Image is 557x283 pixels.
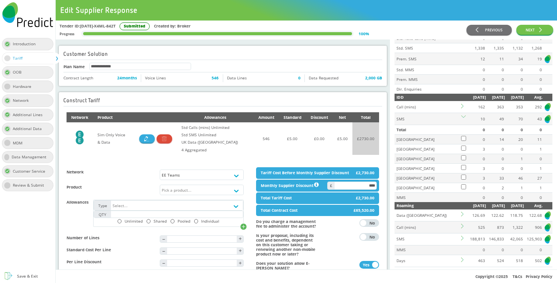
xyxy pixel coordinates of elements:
[467,173,486,183] td: 3
[13,182,49,189] div: Review & Submit
[60,22,466,30] div: Tender ID: [DATE]-X4ML-842T Created by: Broker
[256,261,318,270] h4: Does your solution allow E-[PERSON_NAME]?
[395,245,460,255] td: MMS
[486,94,505,101] div: [DATE]
[395,144,460,154] td: [GEOGRAPHIC_DATA]
[467,101,486,113] td: 162
[357,135,374,142] div: £ 2730.00
[486,53,505,65] td: 11
[367,221,377,225] div: No
[544,223,552,232] img: Predict Mobile
[239,249,242,253] div: +
[125,219,143,223] div: Unlimited
[505,245,524,255] td: 0
[467,202,486,209] div: [DATE]
[93,122,135,155] td: Sim Only Voice & Data
[13,111,47,118] div: Additional Lines
[505,113,524,125] td: 70
[505,53,524,65] td: 34
[513,274,522,279] a: T&Cs
[154,219,167,223] div: Shared
[13,168,50,175] div: Customer Service
[354,207,374,214] div: £65,520.00
[467,183,486,193] td: 0
[181,139,249,153] div: UK Data ([GEOGRAPHIC_DATA]) 4 Aggregated
[524,183,543,193] td: 1
[526,274,552,279] a: Privacy Policy
[17,273,38,280] div: Save & Exit
[94,201,111,210] div: Type
[284,114,301,121] div: Standard
[261,182,319,189] div: Monthly Supplier Discount
[524,154,543,164] td: 0
[256,233,318,256] h4: Is your proposal, including its cost and benefits, dependent on this customer taking or renewing ...
[486,65,505,75] td: 0
[524,75,543,84] td: 0
[544,256,552,266] img: Predict Mobile
[486,245,505,255] td: 0
[67,235,155,240] h4: Number of Lines
[359,219,379,227] button: YesNo
[505,84,524,94] td: 0
[524,113,543,125] td: 43
[359,233,379,241] button: YesNo
[524,221,543,233] td: 906
[524,193,543,202] td: 0
[467,164,486,173] td: 3
[71,114,88,121] div: Network
[178,219,190,223] div: Pooled
[486,113,505,125] td: 49
[505,135,524,144] td: 20
[63,98,100,103] h2: Construct Tariff
[67,200,89,204] h4: Allowances
[162,260,165,264] div: -
[505,202,524,209] div: [DATE]
[395,233,460,245] td: SMS
[505,125,524,135] td: 0
[67,259,155,264] h4: Per Line Discount
[486,75,505,84] td: 0
[311,114,328,121] div: Discount
[486,154,505,164] td: 0
[298,74,301,82] span: 0
[524,125,543,135] td: 0
[467,135,486,144] td: 0
[544,114,552,124] img: Predict Mobile
[181,124,249,131] div: Std Calls (mins) Unlimited
[13,55,27,62] div: Tariff
[212,74,219,82] span: 546
[395,183,460,193] td: [GEOGRAPHIC_DATA]
[396,94,460,101] div: IDD
[395,193,460,202] td: MMS
[395,209,460,221] td: Data ([GEOGRAPHIC_DATA])
[505,173,524,183] td: 46
[2,2,53,27] img: Predict Mobile
[524,209,543,221] td: 122.68
[467,144,486,154] td: 3
[467,75,486,84] td: 0
[395,125,460,135] td: Total
[505,144,524,154] td: 0
[113,203,128,208] div: Select...
[162,188,191,192] div: Pick a product...
[466,25,512,35] button: PREVIOUS
[505,65,524,75] td: 0
[544,102,552,112] img: Predict Mobile
[505,154,524,164] td: 1
[120,22,150,30] div: Submitted
[524,144,543,154] td: 1
[395,113,460,125] td: SMS
[181,131,249,139] div: Std SMS Unlimited
[467,209,486,221] td: 126.69
[486,43,505,53] td: 1,335
[239,261,242,266] div: +
[524,173,543,183] td: 27
[524,135,543,144] td: 11
[505,193,524,202] td: 0
[467,65,486,75] td: 0
[486,84,505,94] td: 0
[505,75,524,84] td: 0
[359,261,379,269] button: YesNo
[524,245,543,255] td: 0
[359,30,369,38] div: 100 %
